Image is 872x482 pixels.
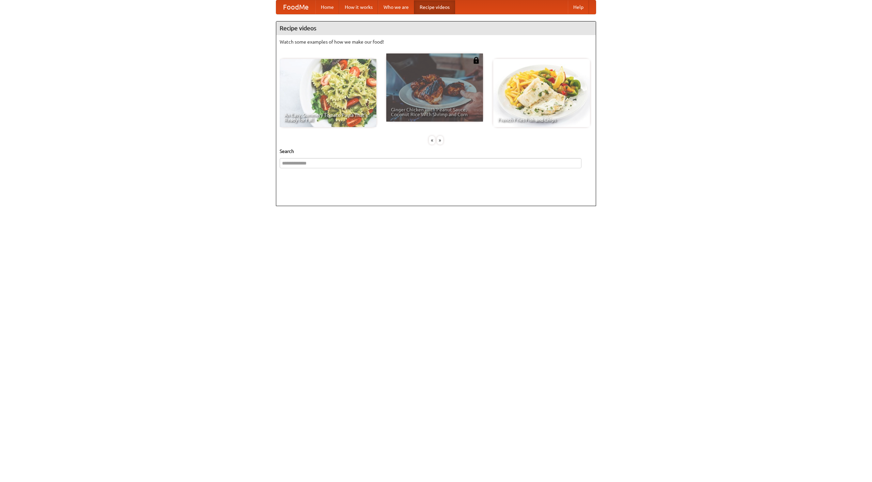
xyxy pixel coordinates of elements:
[568,0,589,14] a: Help
[437,136,443,144] div: »
[429,136,435,144] div: «
[414,0,455,14] a: Recipe videos
[378,0,414,14] a: Who we are
[276,0,315,14] a: FoodMe
[280,59,376,127] a: An Easy, Summery Tomato Pasta That's Ready for Fall
[315,0,339,14] a: Home
[339,0,378,14] a: How it works
[280,38,592,45] p: Watch some examples of how we make our food!
[284,113,372,122] span: An Easy, Summery Tomato Pasta That's Ready for Fall
[280,148,592,155] h5: Search
[493,59,590,127] a: French Fries Fish and Chips
[498,118,585,122] span: French Fries Fish and Chips
[473,57,480,64] img: 483408.png
[276,21,596,35] h4: Recipe videos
